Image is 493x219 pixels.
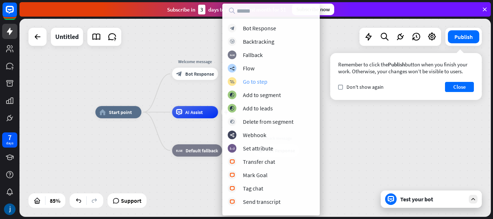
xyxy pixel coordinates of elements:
button: Open LiveChat chat widget [6,3,27,25]
div: 3 [198,5,205,14]
div: Flow [243,65,254,72]
i: webhooks [230,133,235,137]
div: Welcome message [167,58,223,65]
i: block_delete_from_segment [230,119,235,124]
div: Set attribute [243,145,273,152]
i: block_livechat [230,186,235,191]
div: Delete from segment [243,118,293,125]
div: Webhook [243,131,266,139]
i: block_bot_response [176,71,182,77]
div: Bot Response [243,25,276,32]
span: Publish [388,61,405,68]
div: 85% [48,195,62,206]
span: AI Assist [185,109,202,115]
i: block_fallback [176,148,183,154]
div: Go to step [243,78,267,85]
div: Add to segment [243,91,281,98]
span: Bot Response [185,71,214,77]
button: Publish [448,30,479,43]
div: days [6,141,13,146]
i: block_goto [230,79,235,84]
div: Transfer chat [243,158,275,165]
div: Add to leads [243,105,273,112]
i: block_backtracking [230,39,235,44]
i: block_bot_response [230,26,235,31]
i: block_add_to_segment [230,106,235,111]
i: block_add_to_segment [230,93,235,97]
i: block_livechat [230,159,235,164]
div: Test your bot [400,196,465,203]
i: block_livechat [230,200,235,204]
div: Mark Goal [243,171,267,179]
i: home_2 [99,109,106,115]
span: Don't show again [346,84,384,90]
div: Fallback [243,51,263,58]
div: Subscribe in days to get your first month for $1 [167,5,286,14]
span: Start point [109,109,132,115]
div: Untitled [55,28,79,46]
div: Tag chat [243,185,263,192]
span: Default fallback [186,148,218,154]
button: Close [445,82,474,92]
i: block_livechat [230,173,235,178]
i: block_fallback [230,53,235,57]
i: builder_tree [230,66,235,71]
a: 7 days [2,132,17,148]
div: Remember to click the button when you finish your work. Otherwise, your changes won’t be visible ... [338,61,474,75]
i: block_set_attribute [230,146,235,151]
span: Support [121,195,141,206]
div: 7 [8,134,12,141]
div: Backtracking [243,38,274,45]
div: Send transcript [243,198,280,205]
